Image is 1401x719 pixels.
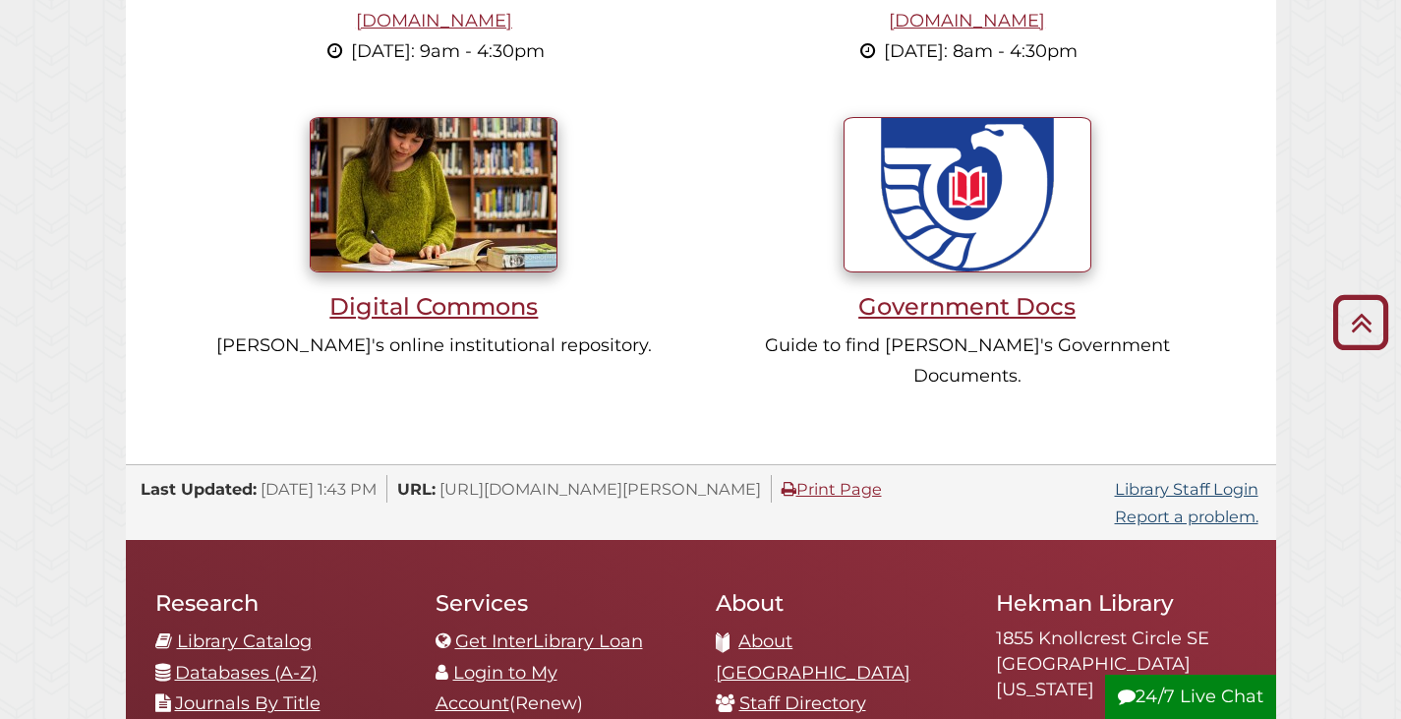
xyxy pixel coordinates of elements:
[397,479,436,499] span: URL:
[436,589,686,617] h2: Services
[177,630,312,652] a: Library Catalog
[729,330,1205,392] p: Guide to find [PERSON_NAME]'s Government Documents.
[1325,306,1396,338] a: Back to Top
[996,627,1247,702] address: 1855 Knollcrest Circle SE [GEOGRAPHIC_DATA][US_STATE]
[782,479,882,499] a: Print Page
[310,117,557,272] img: Student writing inside library
[175,662,318,684] a: Databases (A-Z)
[141,479,257,499] span: Last Updated:
[844,117,1091,272] img: U.S. Government Documents seal
[1115,479,1258,499] a: Library Staff Login
[439,479,761,499] span: [URL][DOMAIN_NAME][PERSON_NAME]
[716,589,966,617] h2: About
[455,630,643,652] a: Get InterLibrary Loan
[175,692,321,714] a: Journals By Title
[739,692,866,714] a: Staff Directory
[1115,507,1258,526] a: Report a problem.
[996,589,1247,617] h2: Hekman Library
[196,292,672,321] h3: Digital Commons
[196,183,672,321] a: Digital Commons
[196,330,672,362] p: [PERSON_NAME]'s online institutional repository.
[729,183,1205,321] a: Government Docs
[155,589,406,617] h2: Research
[884,40,1078,62] span: [DATE]: 8am - 4:30pm
[716,630,910,684] a: About [GEOGRAPHIC_DATA]
[729,292,1205,321] h3: Government Docs
[261,479,377,499] span: [DATE] 1:43 PM
[436,662,557,715] a: Login to My Account
[782,481,796,497] i: Print Page
[351,40,545,62] span: [DATE]: 9am - 4:30pm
